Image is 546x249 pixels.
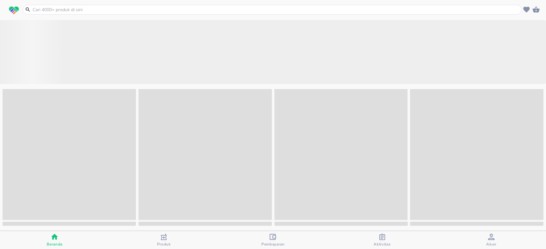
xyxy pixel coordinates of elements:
[486,242,496,247] span: Akun
[328,231,437,249] button: Aktivitas
[47,242,62,247] span: Beranda
[157,242,171,247] span: Produk
[32,6,520,13] input: Cari 4000+ produk di sini
[374,242,391,247] span: Aktivitas
[437,231,546,249] button: Akun
[109,231,218,249] button: Produk
[261,242,285,247] span: Pembayaran
[9,6,19,15] img: logo_swiperx_s.bd005f3b.svg
[218,231,328,249] button: Pembayaran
